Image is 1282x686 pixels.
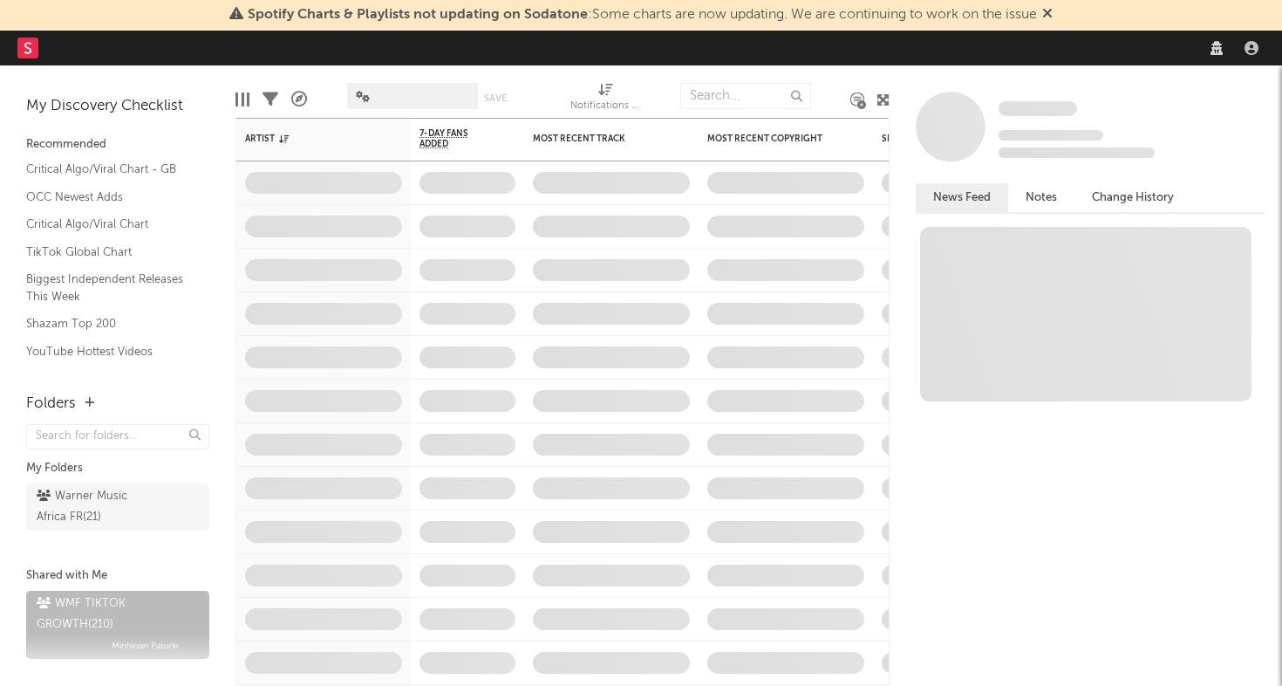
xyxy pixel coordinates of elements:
[26,591,209,659] a: WMF TIKTOK GROWTH(210)Minhloan Paturle
[26,458,209,479] div: My Folders
[245,134,376,144] div: Artist
[26,160,192,179] a: Critical Algo/Viral Chart - GB
[26,484,209,531] a: Warner Music Africa FR(21)
[916,183,1008,212] button: News Feed
[26,96,209,117] div: My Discovery Checklist
[999,101,1077,116] span: Some Artist
[999,100,1077,118] a: Some Artist
[484,93,507,103] button: Save
[112,635,179,656] span: Minhloan Paturle
[26,134,209,155] div: Recommended
[26,188,192,207] a: OCC Newest Adds
[37,486,160,528] div: Warner Music Africa FR ( 21 )
[248,8,1037,22] span: : Some charts are now updating. We are continuing to work on the issue
[533,134,664,144] div: Most Recent Track
[707,134,838,144] div: Most Recent Copyright
[26,342,192,361] a: YouTube Hottest Videos
[1008,183,1074,212] button: Notes
[291,74,307,125] div: A&R Pipeline
[235,74,249,125] div: Edit Columns
[26,394,76,415] div: Folders
[570,96,640,117] div: Notifications (Artist)
[37,593,194,635] div: WMF TIKTOK GROWTH ( 210 )
[26,215,192,234] a: Critical Algo/Viral Chart
[26,424,209,449] input: Search for folders...
[999,147,1155,158] span: 0 fans last week
[26,270,192,305] a: Biggest Independent Releases This Week
[248,8,588,22] span: Spotify Charts & Playlists not updating on Sodatone
[263,74,278,125] div: Filters
[1074,183,1191,212] button: Change History
[1042,8,1053,22] span: Dismiss
[419,128,489,149] span: 7-Day Fans Added
[26,243,192,262] a: TikTok Global Chart
[26,314,192,333] a: Shazam Top 200
[570,74,640,125] div: Notifications (Artist)
[680,83,811,109] input: Search...
[26,566,209,587] div: Shared with Me
[999,130,1103,141] span: Tracking Since: [DATE]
